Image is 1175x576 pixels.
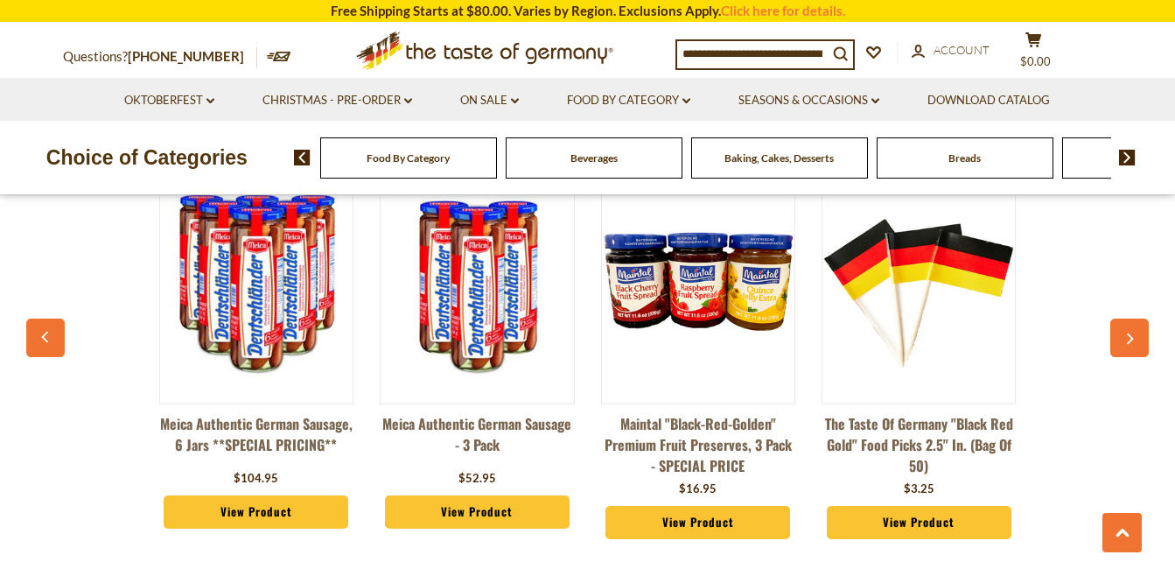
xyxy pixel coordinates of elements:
[822,413,1016,476] a: The Taste of Germany "Black Red Gold" Food Picks 2.5" in. (Bag of 50)
[904,481,934,498] div: $3.25
[1020,54,1051,68] span: $0.00
[124,91,214,110] a: Oktoberfest
[460,91,519,110] a: On Sale
[159,413,353,466] a: Meica Authentic German Sausage, 6 jars **SPECIAL PRICING**
[380,413,574,466] a: Meica Authentic German Sausage - 3 pack
[724,151,834,165] a: Baking, Cakes, Desserts
[570,151,618,165] a: Beverages
[738,91,879,110] a: Seasons & Occasions
[822,185,1015,377] img: The Taste of Germany
[160,185,353,377] img: Meica Authentic German Sausage, 6 jars **SPECIAL PRICING**
[1119,150,1136,165] img: next arrow
[679,481,717,498] div: $16.95
[934,43,990,57] span: Account
[827,506,1011,539] a: View Product
[605,506,790,539] a: View Product
[128,48,244,64] a: [PHONE_NUMBER]
[927,91,1050,110] a: Download Catalog
[262,91,412,110] a: Christmas - PRE-ORDER
[601,413,795,476] a: Maintal "Black-Red-Golden" Premium Fruit Preserves, 3 pack - SPECIAL PRICE
[721,3,845,18] a: Click here for details.
[912,41,990,60] a: Account
[948,151,981,165] a: Breads
[164,495,348,529] a: View Product
[602,185,794,377] img: Maintal
[385,495,570,529] a: View Product
[381,185,573,377] img: Meica Authentic German Sausage - 3 pack
[367,151,450,165] a: Food By Category
[567,91,690,110] a: Food By Category
[1008,32,1060,75] button: $0.00
[294,150,311,165] img: previous arrow
[234,470,278,488] div: $104.95
[458,470,496,488] div: $52.95
[63,46,257,68] p: Questions?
